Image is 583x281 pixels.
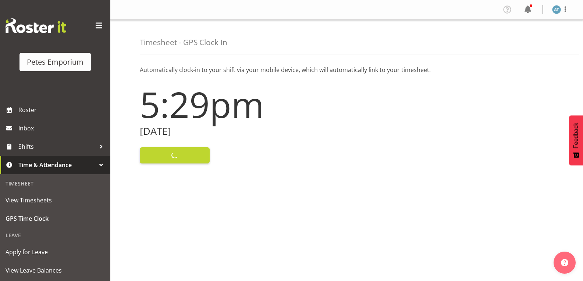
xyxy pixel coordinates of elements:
img: alex-micheal-taniwha5364.jpg [552,5,561,14]
div: Timesheet [2,176,109,191]
p: Automatically clock-in to your shift via your mobile device, which will automatically link to you... [140,65,554,74]
button: Feedback - Show survey [569,115,583,165]
span: GPS Time Clock [6,213,105,224]
h4: Timesheet - GPS Clock In [140,38,227,47]
img: Rosterit website logo [6,18,66,33]
a: View Timesheets [2,191,109,209]
span: Apply for Leave [6,246,105,257]
a: Apply for Leave [2,243,109,261]
div: Petes Emporium [27,57,83,68]
span: Feedback [573,123,579,148]
h2: [DATE] [140,126,342,137]
h1: 5:29pm [140,84,342,124]
span: Shifts [18,141,96,152]
span: Inbox [18,123,107,134]
a: GPS Time Clock [2,209,109,228]
img: help-xxl-2.png [561,259,568,266]
span: View Leave Balances [6,265,105,276]
span: Roster [18,104,107,115]
span: View Timesheets [6,195,105,206]
span: Time & Attendance [18,159,96,170]
a: View Leave Balances [2,261,109,280]
div: Leave [2,228,109,243]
